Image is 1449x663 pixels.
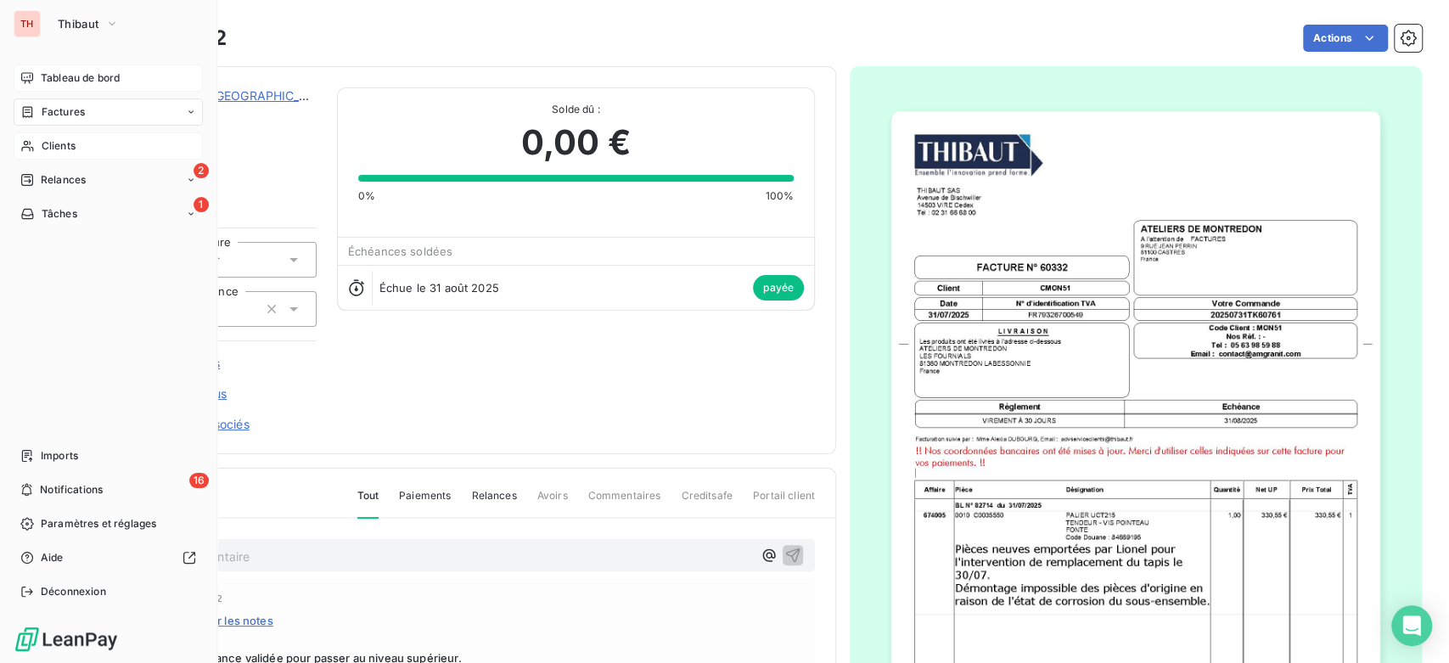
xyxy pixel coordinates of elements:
span: Déconnexion [41,584,106,599]
span: Portail client [753,488,815,517]
span: 0% [358,188,375,204]
span: Échue le 31 août 2025 [379,281,499,295]
span: Échéances soldées [348,244,453,258]
span: Paiements [399,488,451,517]
span: Avoirs [537,488,568,517]
span: Relances [41,172,86,188]
span: Masquer les notes [174,614,273,627]
span: CMON51 [133,108,317,121]
a: Aide [14,544,203,571]
button: Actions [1303,25,1388,52]
a: ATELIERS DE [GEOGRAPHIC_DATA] [133,88,334,103]
span: Tout [357,488,379,519]
span: Thibaut [58,17,98,31]
span: Clients [42,138,76,154]
span: Aide [41,550,64,565]
span: Solde dû : [358,102,794,117]
div: Open Intercom Messenger [1391,605,1432,646]
span: Commentaires [588,488,661,517]
img: Logo LeanPay [14,626,119,653]
span: Relances [471,488,516,517]
span: Factures [42,104,85,120]
span: 1 [194,197,209,212]
span: Imports [41,448,78,464]
span: 100% [765,188,794,204]
span: Tâches [42,206,77,222]
span: Creditsafe [681,488,733,517]
span: Notes : [110,632,808,646]
div: TH [14,10,41,37]
span: 16 [189,473,209,488]
span: Paramètres et réglages [41,516,156,531]
span: Tableau de bord [41,70,120,86]
span: Notifications [40,482,103,497]
span: 2 [194,163,209,178]
span: payée [753,275,804,301]
span: 0,00 € [521,117,631,168]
